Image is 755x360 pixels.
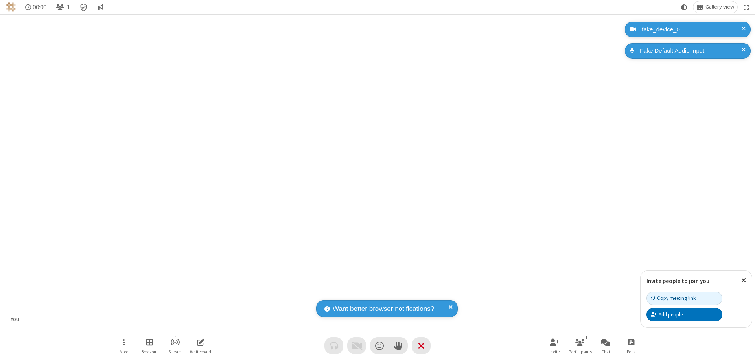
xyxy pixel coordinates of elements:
[646,277,709,285] label: Invite people to join you
[693,1,737,13] button: Change layout
[333,304,434,314] span: Want better browser notifications?
[8,315,22,324] div: You
[646,308,722,321] button: Add people
[53,1,73,13] button: Open participant list
[141,349,158,354] span: Breakout
[347,337,366,354] button: Video
[189,334,212,357] button: Open shared whiteboard
[412,337,431,354] button: End or leave meeting
[370,337,389,354] button: Send a reaction
[33,4,46,11] span: 00:00
[163,334,187,357] button: Start streaming
[543,334,566,357] button: Invite participants (⌘+Shift+I)
[651,294,696,302] div: Copy meeting link
[120,349,128,354] span: More
[67,4,70,11] span: 1
[76,1,91,13] div: Meeting details Encryption enabled
[740,1,752,13] button: Fullscreen
[549,349,560,354] span: Invite
[6,2,16,12] img: QA Selenium DO NOT DELETE OR CHANGE
[627,349,635,354] span: Polls
[22,1,50,13] div: Timer
[168,349,182,354] span: Stream
[601,349,610,354] span: Chat
[112,334,136,357] button: Open menu
[639,25,745,34] div: fake_device_0
[190,349,211,354] span: Whiteboard
[583,334,590,341] div: 1
[678,1,691,13] button: Using system theme
[569,349,592,354] span: Participants
[138,334,161,357] button: Manage Breakout Rooms
[324,337,343,354] button: Audio problem - check your Internet connection or call by phone
[568,334,592,357] button: Open participant list
[705,4,734,10] span: Gallery view
[389,337,408,354] button: Raise hand
[637,46,745,55] div: Fake Default Audio Input
[94,1,107,13] button: Conversation
[646,292,722,305] button: Copy meeting link
[735,271,752,290] button: Close popover
[594,334,617,357] button: Open chat
[619,334,643,357] button: Open poll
